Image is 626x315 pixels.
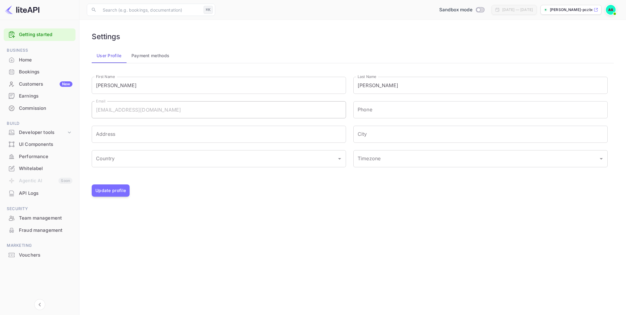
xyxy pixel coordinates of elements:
[4,54,75,66] div: Home
[4,102,75,114] a: Commission
[550,7,592,13] p: [PERSON_NAME]-pczbe...
[60,81,72,87] div: New
[19,93,72,100] div: Earnings
[4,242,75,249] span: Marketing
[19,57,72,64] div: Home
[4,127,75,138] div: Developer tools
[4,151,75,163] div: Performance
[4,187,75,199] a: API Logs
[92,48,127,63] button: User Profile
[4,66,75,78] div: Bookings
[99,4,201,16] input: Search (e.g. bookings, documentation)
[4,47,75,54] span: Business
[353,77,608,94] input: Last Name
[335,154,344,163] button: Open
[204,6,213,14] div: ⌘K
[19,190,72,197] div: API Logs
[19,252,72,259] div: Vouchers
[96,98,105,104] label: Email
[4,249,75,261] a: Vouchers
[19,141,72,148] div: UI Components
[92,126,346,143] input: Address
[502,7,533,13] div: [DATE] — [DATE]
[4,120,75,127] span: Build
[4,139,75,150] a: UI Components
[4,90,75,102] div: Earnings
[92,184,130,197] button: Update profile
[4,163,75,175] div: Whitelabel
[4,212,75,224] a: Team management
[92,101,346,118] input: Email
[19,31,72,38] a: Getting started
[4,54,75,65] a: Home
[19,153,72,160] div: Performance
[353,126,608,143] input: City
[92,77,346,94] input: First Name
[4,78,75,90] a: CustomersNew
[4,90,75,102] a: Earnings
[96,74,115,79] label: First Name
[4,224,75,236] a: Fraud management
[19,215,72,222] div: Team management
[34,299,45,310] button: Collapse navigation
[92,48,614,63] div: account-settings tabs
[4,206,75,212] span: Security
[4,249,75,261] div: Vouchers
[4,163,75,174] a: Whitelabel
[19,129,66,136] div: Developer tools
[358,74,376,79] label: Last Name
[4,28,75,41] div: Getting started
[439,6,473,13] span: Sandbox mode
[597,154,606,163] button: Open
[437,6,487,13] div: Switch to Production mode
[127,48,175,63] button: Payment methods
[92,32,120,41] h6: Settings
[19,165,72,172] div: Whitelabel
[606,5,616,15] img: Andreas Stefanis
[94,153,334,165] input: Country
[19,69,72,76] div: Bookings
[353,101,608,118] input: phone
[19,81,72,88] div: Customers
[4,151,75,162] a: Performance
[19,105,72,112] div: Commission
[4,66,75,77] a: Bookings
[19,227,72,234] div: Fraud management
[4,212,75,224] div: Team management
[5,5,39,15] img: LiteAPI logo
